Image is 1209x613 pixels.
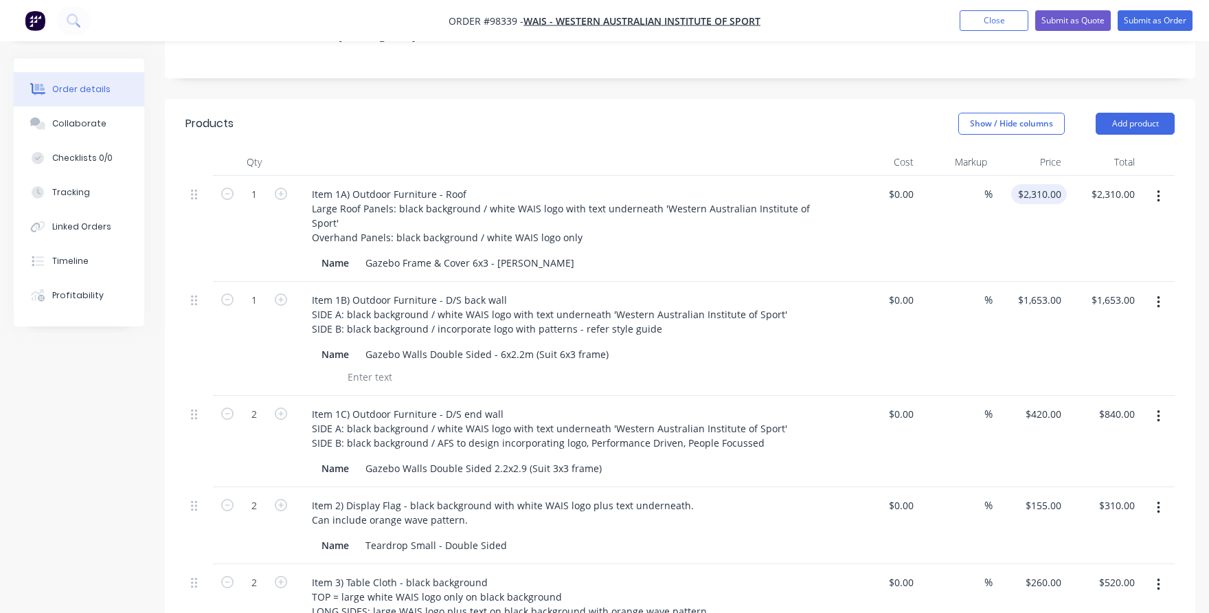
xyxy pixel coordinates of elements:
div: Total [1067,148,1141,176]
button: Profitability [14,278,144,313]
div: Linked Orders [52,221,111,233]
div: Name [316,458,354,478]
div: Name [316,253,354,273]
div: Markup [919,148,993,176]
button: Close [960,10,1028,31]
button: Tracking [14,175,144,210]
a: WAIS - Western Australian Institute of Sport [523,14,760,27]
span: % [984,292,993,308]
button: Submit as Order [1118,10,1193,31]
div: Gazebo Frame & Cover 6x3 - [PERSON_NAME] [360,253,580,273]
span: Order #98339 - [449,14,523,27]
div: Checklists 0/0 [52,152,113,164]
div: Item 1A) Outdoor Furniture - Roof Large Roof Panels: black background / white WAIS logo with text... [301,184,839,247]
div: Qty [213,148,295,176]
div: Price [993,148,1067,176]
button: Add product [1096,113,1175,135]
div: Profitability [52,289,104,302]
div: Item 2) Display Flag - black background with white WAIS logo plus text underneath. Can include or... [301,495,705,530]
div: Name [316,344,354,364]
span: % [984,406,993,422]
button: Collaborate [14,107,144,141]
div: Order details [52,83,111,96]
div: Gazebo Walls Double Sided 2.2x2.9 (Suit 3x3 frame) [360,458,607,478]
button: Checklists 0/0 [14,141,144,175]
button: Timeline [14,244,144,278]
div: Collaborate [52,118,106,130]
div: Item 1B) Outdoor Furniture - D/S back wall SIDE A: black background / white WAIS logo with text u... [301,290,798,339]
button: Submit as Quote [1035,10,1111,31]
button: Order details [14,72,144,107]
span: % [984,498,993,513]
div: Name [316,535,354,555]
div: Tracking [52,186,90,199]
div: Item 1C) Outdoor Furniture - D/S end wall SIDE A: black background / white WAIS logo with text un... [301,404,798,453]
span: % [984,186,993,202]
img: Factory [25,10,45,31]
span: % [984,575,993,590]
div: Products [185,115,234,132]
button: Show / Hide columns [958,113,1065,135]
div: Teardrop Small - Double Sided [360,535,512,555]
div: Gazebo Walls Double Sided - 6x2.2m (Suit 6x3 frame) [360,344,614,364]
div: Timeline [52,255,89,267]
button: Linked Orders [14,210,144,244]
div: Cost [845,148,919,176]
